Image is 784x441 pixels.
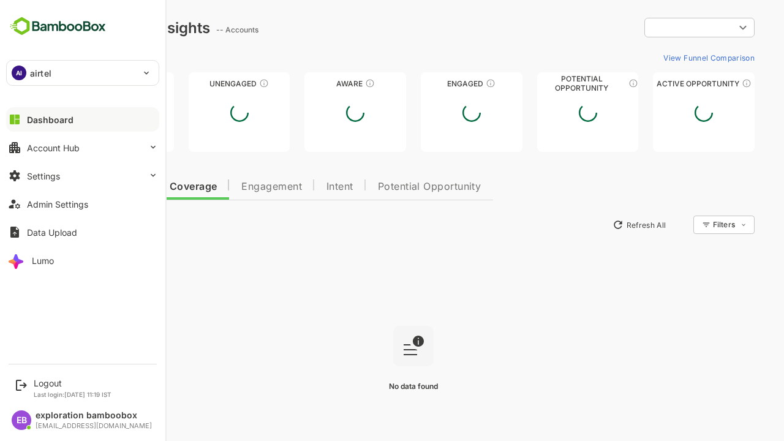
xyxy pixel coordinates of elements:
[346,382,395,391] span: No data found
[6,107,159,132] button: Dashboard
[36,410,152,421] div: exploration bamboobox
[34,391,111,398] p: Last login: [DATE] 11:19 IST
[378,79,480,88] div: Engaged
[32,255,54,266] div: Lumo
[6,135,159,160] button: Account Hub
[29,19,167,37] div: Dashboard Insights
[6,164,159,188] button: Settings
[42,182,174,192] span: Data Quality and Coverage
[34,378,111,388] div: Logout
[29,214,119,236] button: New Insights
[29,79,131,88] div: Unreached
[27,227,77,238] div: Data Upload
[6,15,110,38] img: BambooboxFullLogoMark.5f36c76dfaba33ec1ec1367b70bb1252.svg
[284,182,311,192] span: Intent
[36,422,152,430] div: [EMAIL_ADDRESS][DOMAIN_NAME]
[6,192,159,216] button: Admin Settings
[27,143,80,153] div: Account Hub
[322,78,332,88] div: These accounts have just entered the buying cycle and need further nurturing
[27,171,60,181] div: Settings
[6,220,159,244] button: Data Upload
[6,248,159,273] button: Lumo
[610,79,712,88] div: Active Opportunity
[100,78,110,88] div: These accounts have not been engaged with for a defined time period
[146,79,247,88] div: Unengaged
[173,25,219,34] ag: -- Accounts
[699,78,709,88] div: These accounts have open opportunities which might be at any of the Sales Stages
[586,78,595,88] div: These accounts are MQAs and can be passed on to Inside Sales
[216,78,226,88] div: These accounts have not shown enough engagement and need nurturing
[669,214,712,236] div: Filters
[27,115,73,125] div: Dashboard
[7,61,159,85] div: AIairtel
[198,182,259,192] span: Engagement
[616,48,712,67] button: View Funnel Comparison
[670,220,692,229] div: Filters
[335,182,439,192] span: Potential Opportunity
[262,79,363,88] div: Aware
[12,66,26,80] div: AI
[27,199,88,209] div: Admin Settings
[494,79,596,88] div: Potential Opportunity
[12,410,31,430] div: EB
[443,78,453,88] div: These accounts are warm, further nurturing would qualify them to MQAs
[601,17,712,39] div: ​
[564,215,628,235] button: Refresh All
[30,67,51,80] p: airtel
